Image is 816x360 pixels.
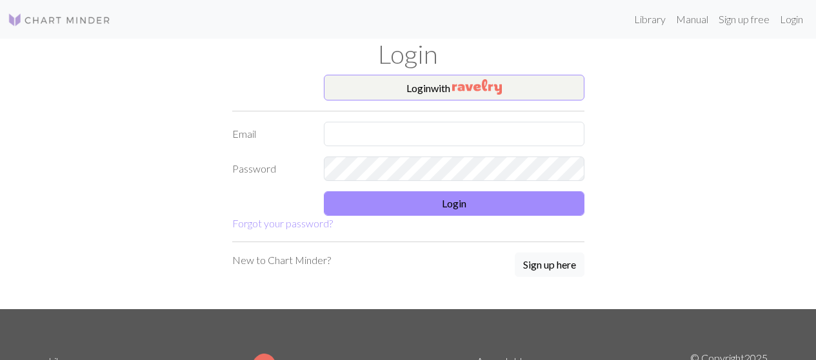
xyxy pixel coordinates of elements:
[224,156,317,181] label: Password
[41,39,776,70] h1: Login
[775,6,808,32] a: Login
[515,252,584,278] a: Sign up here
[8,12,111,28] img: Logo
[629,6,671,32] a: Library
[232,217,333,229] a: Forgot your password?
[224,122,317,146] label: Email
[713,6,775,32] a: Sign up free
[452,79,502,95] img: Ravelry
[324,191,584,216] button: Login
[232,252,331,268] p: New to Chart Minder?
[515,252,584,277] button: Sign up here
[671,6,713,32] a: Manual
[324,75,584,100] button: Loginwith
